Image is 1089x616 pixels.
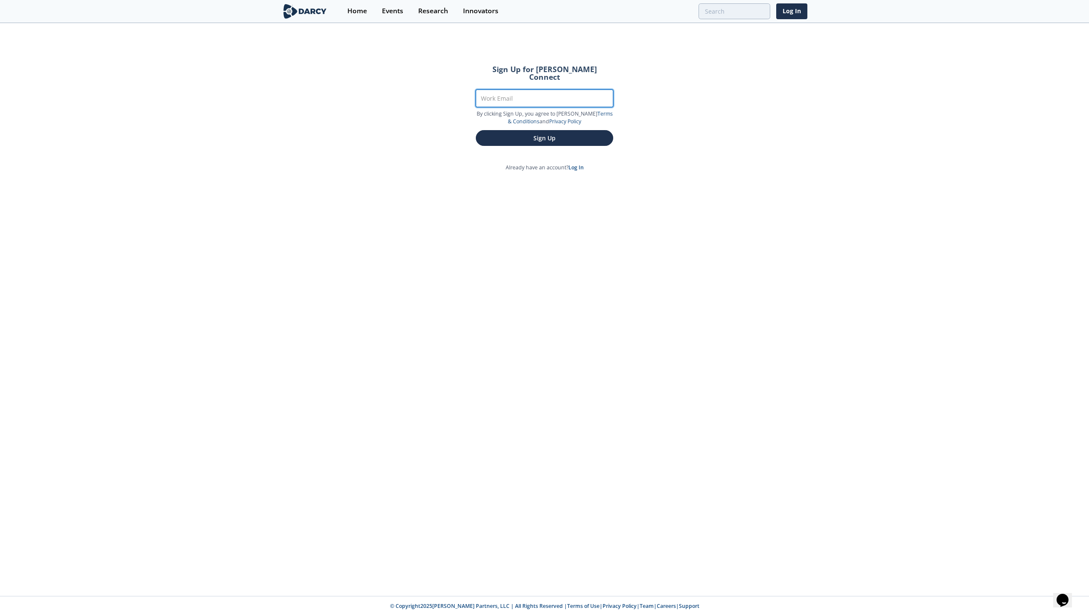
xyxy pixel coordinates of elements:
[567,602,600,610] a: Terms of Use
[229,602,860,610] p: © Copyright 2025 [PERSON_NAME] Partners, LLC | All Rights Reserved | | | | |
[464,164,625,171] p: Already have an account?
[418,8,448,15] div: Research
[776,3,807,19] a: Log In
[1053,582,1080,607] iframe: chat widget
[476,110,613,126] p: By clicking Sign Up, you agree to [PERSON_NAME] and
[463,8,498,15] div: Innovators
[657,602,676,610] a: Careers
[382,8,403,15] div: Events
[508,110,613,125] a: Terms & Conditions
[603,602,637,610] a: Privacy Policy
[640,602,654,610] a: Team
[679,602,699,610] a: Support
[699,3,770,19] input: Advanced Search
[476,90,613,107] input: Work Email
[282,4,328,19] img: logo-wide.svg
[549,118,581,125] a: Privacy Policy
[476,130,613,146] button: Sign Up
[476,66,613,81] h2: Sign Up for [PERSON_NAME] Connect
[568,164,584,171] a: Log In
[347,8,367,15] div: Home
